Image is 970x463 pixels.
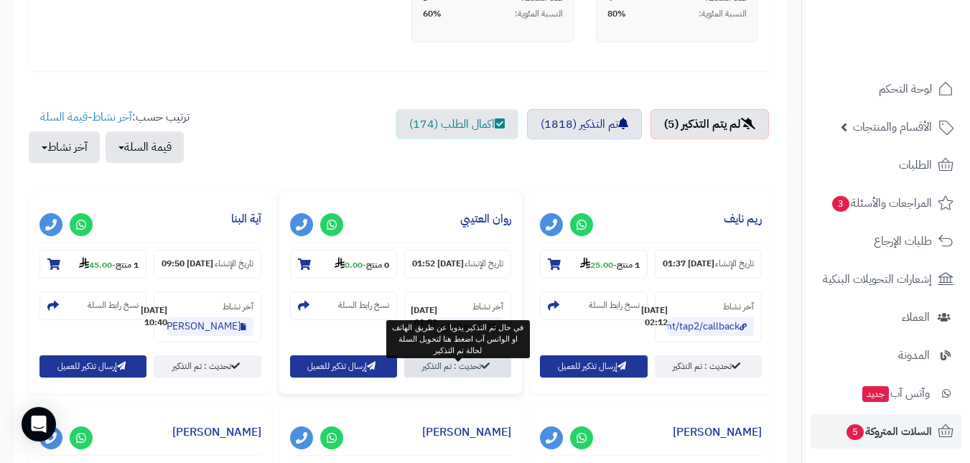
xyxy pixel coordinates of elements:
[290,291,397,320] section: نسخ رابط السلة
[847,424,864,440] span: 5
[673,424,762,441] a: [PERSON_NAME]
[162,258,213,270] strong: [DATE] 09:50
[811,414,961,449] a: السلات المتروكة5
[663,258,714,270] strong: [DATE] 01:37
[116,258,139,271] strong: 1 منتج
[831,193,932,213] span: المراجعات والأسئلة
[154,355,261,378] a: تحديث : تم التذكير
[39,291,146,320] section: نسخ رابط السلة
[617,258,640,271] strong: 1 منتج
[515,8,563,20] span: النسبة المئوية:
[540,355,647,378] button: إرسال تذكير للعميل
[412,258,464,270] strong: [DATE] 01:52
[29,131,100,163] button: آخر نشاط
[423,8,442,20] span: 60%
[404,355,511,378] a: تحديث : تم التذكير
[899,155,932,175] span: الطلبات
[723,300,754,313] small: آخر نشاط
[580,257,640,271] small: -
[607,8,626,20] span: 80%
[290,355,397,378] button: إرسال تذكير للعميل
[215,258,253,270] small: تاريخ الإنشاء
[811,148,961,182] a: الطلبات
[898,345,930,365] span: المدونة
[811,262,961,296] a: إشعارات التحويلات البنكية
[231,210,261,228] a: آية البنا
[589,299,640,312] small: نسخ رابط السلة
[724,210,762,228] a: ريم نايف
[845,421,932,441] span: السلات المتروكة
[823,269,932,289] span: إشعارات التحويلات البنكية
[811,338,961,373] a: المدونة
[422,424,511,441] a: [PERSON_NAME]
[92,108,132,126] a: آخر نشاط
[386,320,530,358] div: في حال تم التذكير يدويا عن طريق الهاتف او الواتس آب اضغط هنا لتحويل السلة لحالة تم التذكير
[411,304,437,329] strong: [DATE] 01:52
[715,258,754,270] small: تاريخ الإنشاء
[811,72,961,106] a: لوحة التحكم
[902,307,930,327] span: العملاء
[527,109,642,139] a: تم التذكير (1818)
[872,11,956,41] img: logo-2.png
[668,317,754,336] a: extension/payment/tap2/callback
[862,386,889,402] span: جديد
[465,258,503,270] small: تاريخ الإنشاء
[811,224,961,258] a: طلبات الإرجاع
[811,376,961,411] a: وآتس آبجديد
[874,231,932,251] span: طلبات الإرجاع
[699,8,747,20] span: النسبة المئوية:
[655,355,762,378] a: تحديث : تم التذكير
[88,299,139,312] small: نسخ رابط السلة
[338,299,389,312] small: نسخ رابط السلة
[580,258,613,271] strong: 25.00
[811,300,961,335] a: العملاء
[167,317,253,336] a: [PERSON_NAME] 30 جم
[811,186,961,220] a: المراجعات والأسئلة3
[540,250,647,279] section: 1 منتج-25.00
[223,300,253,313] small: آخر نشاط
[335,257,389,271] small: -
[290,250,397,279] section: 0 منتج-0.00
[641,304,668,329] strong: [DATE] 02:12
[879,79,932,99] span: لوحة التحكم
[141,304,167,329] strong: [DATE] 10:40
[39,355,146,378] button: إرسال تذكير للعميل
[472,300,503,313] small: آخر نشاط
[79,258,112,271] strong: 45.00
[366,258,389,271] strong: 0 منتج
[460,210,511,228] a: روان العتيبي
[832,196,849,212] span: 3
[40,108,88,126] a: قيمة السلة
[29,109,190,163] ul: ترتيب حسب: -
[106,131,184,163] button: قيمة السلة
[853,117,932,137] span: الأقسام والمنتجات
[172,424,261,441] a: [PERSON_NAME]
[22,407,56,441] div: Open Intercom Messenger
[79,257,139,271] small: -
[39,250,146,279] section: 1 منتج-45.00
[650,109,769,139] a: لم يتم التذكير (5)
[861,383,930,403] span: وآتس آب
[335,258,363,271] strong: 0.00
[540,291,647,320] section: نسخ رابط السلة
[396,109,518,139] a: اكمال الطلب (174)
